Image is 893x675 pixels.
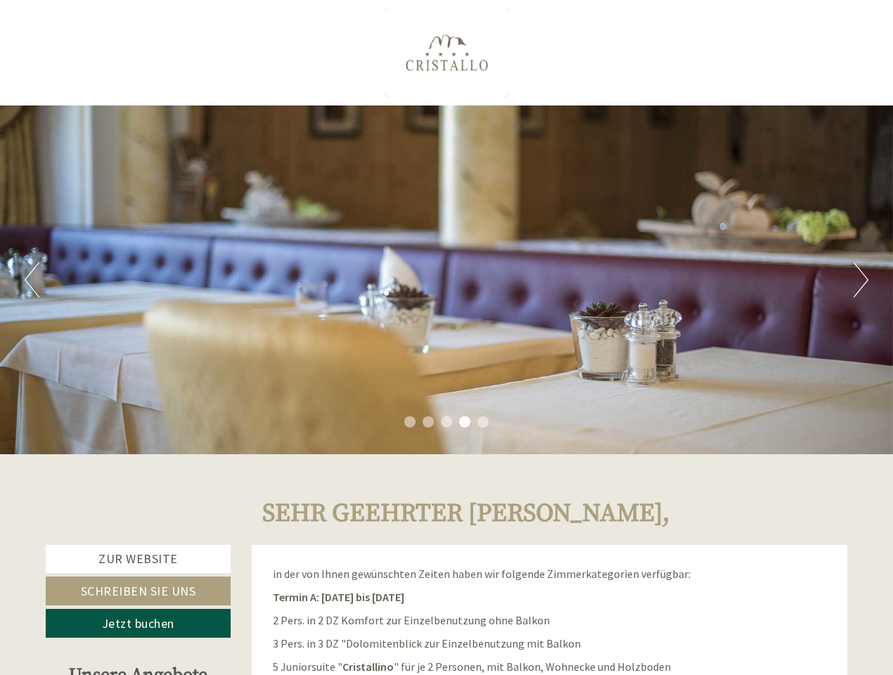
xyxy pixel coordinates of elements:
p: in der von Ihnen gewünschten Zeiten haben wir folgende Zimmerkategorien verfügbar: [273,566,827,582]
button: Previous [25,262,39,297]
button: Next [854,262,868,297]
a: Jetzt buchen [46,609,231,638]
h1: Sehr geehrter [PERSON_NAME], [262,500,670,528]
p: 3 Pers. in 3 DZ "Dolomitenblick zur Einzelbenutzung mit Balkon [273,636,827,652]
p: 5 Juniorsuite " " für je 2 Personen, mit Balkon, Wohnecke und Holzboden [273,659,827,675]
a: Zur Website [46,545,231,573]
p: 2 Pers. in 2 DZ Komfort zur Einzelbenutzung ohne Balkon [273,612,827,629]
strong: Termin A: [DATE] bis [DATE] [273,590,404,604]
a: Schreiben Sie uns [46,577,231,605]
strong: Cristallino [342,660,394,674]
